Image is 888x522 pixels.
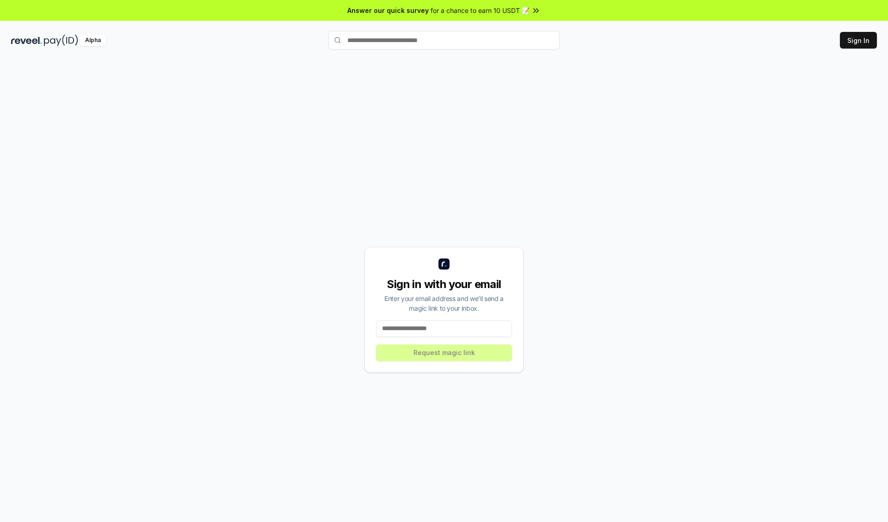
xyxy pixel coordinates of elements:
div: Alpha [80,35,106,46]
img: reveel_dark [11,35,42,46]
div: Enter your email address and we’ll send a magic link to your inbox. [376,294,512,313]
img: logo_small [438,258,450,270]
span: Answer our quick survey [347,6,429,15]
img: pay_id [44,35,78,46]
button: Sign In [840,32,877,49]
span: for a chance to earn 10 USDT 📝 [431,6,530,15]
div: Sign in with your email [376,277,512,292]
